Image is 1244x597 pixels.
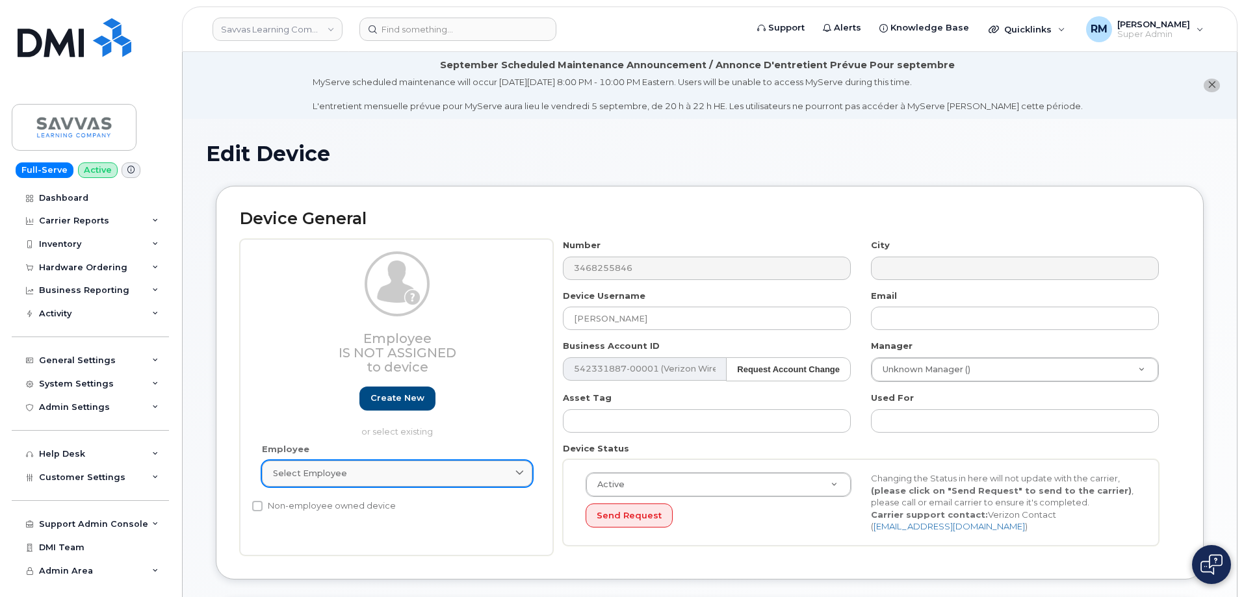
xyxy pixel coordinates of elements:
strong: Carrier support contact: [871,509,988,520]
input: Non-employee owned device [252,501,263,511]
label: Employee [262,443,309,455]
div: MyServe scheduled maintenance will occur [DATE][DATE] 8:00 PM - 10:00 PM Eastern. Users will be u... [313,76,1083,112]
label: Device Status [563,442,629,455]
label: Number [563,239,601,251]
p: or select existing [262,426,532,438]
a: Create new [359,387,435,411]
h3: Employee [262,331,532,374]
div: Changing the Status in here will not update with the carrier, , please call or email carrier to e... [861,472,1147,533]
span: to device [367,359,428,375]
h2: Device General [240,210,1180,228]
span: Select employee [273,467,347,479]
button: close notification [1204,79,1220,92]
button: Send Request [586,503,673,527]
label: City [871,239,890,251]
a: Active [586,473,851,496]
a: Select employee [262,461,532,487]
strong: (please click on "Send Request" to send to the carrier) [871,485,1132,496]
img: Open chat [1200,554,1223,575]
label: Used For [871,392,914,404]
label: Manager [871,340,913,352]
span: Unknown Manager () [875,364,970,375]
label: Non-employee owned device [252,498,396,514]
span: Is not assigned [339,345,456,361]
label: Asset Tag [563,392,612,404]
strong: Request Account Change [737,364,840,374]
div: September Scheduled Maintenance Announcement / Annonce D'entretient Prévue Pour septembre [440,58,955,72]
a: [EMAIL_ADDRESS][DOMAIN_NAME] [874,521,1025,531]
label: Email [871,290,897,302]
span: Active [590,479,625,490]
h1: Edit Device [206,142,1213,165]
label: Business Account ID [563,340,660,352]
a: Unknown Manager () [872,358,1158,381]
button: Request Account Change [726,357,851,381]
label: Device Username [563,290,645,302]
